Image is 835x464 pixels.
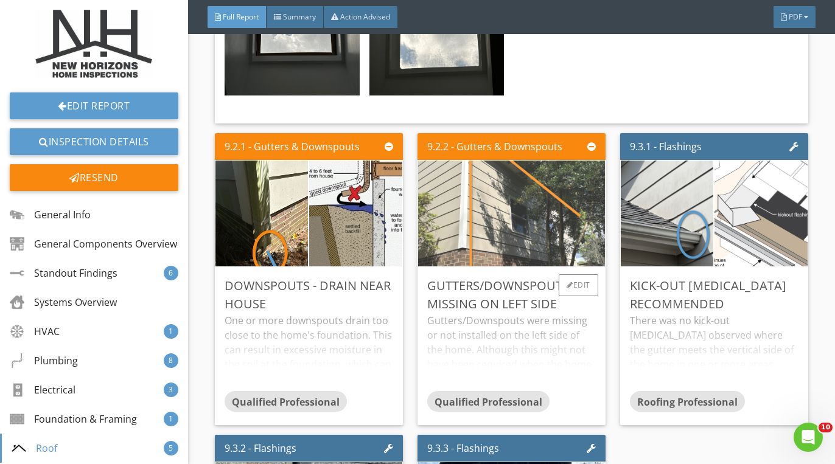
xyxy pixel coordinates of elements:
[225,441,296,455] div: 9.3.2 - Flashings
[164,412,178,426] div: 1
[10,295,117,310] div: Systems Overview
[283,12,316,22] span: Summary
[10,324,60,339] div: HVAC
[164,266,178,280] div: 6
[223,12,259,22] span: Full Report
[164,324,178,339] div: 1
[789,12,802,22] span: PDF
[568,81,766,345] img: photo.jpg
[630,277,798,313] div: Kick-out [MEDICAL_DATA] Recommended
[10,412,137,426] div: Foundation & Framing
[427,277,596,313] div: Gutters/Downspout(s) - Missing on left side
[10,207,91,222] div: General Info
[340,12,390,22] span: Action Advised
[435,395,542,409] span: Qualified Professional
[240,120,472,306] img: img_1466.jpeg
[637,395,738,409] span: Roofing Professional
[819,423,833,432] span: 10
[10,92,178,119] a: Edit Report
[225,139,360,154] div: 9.2.1 - Gutters & Downspouts
[225,277,393,313] div: Downspouts - Drain Near House
[427,441,499,455] div: 9.3.3 - Flashings
[146,126,378,300] img: photo.jpg
[412,81,610,345] img: photo.jpg
[12,441,57,455] div: Roof
[794,423,823,452] iframe: Intercom live chat
[10,266,117,280] div: Standout Findings
[10,164,178,191] div: Resend
[630,139,702,154] div: 9.3.1 - Flashings
[10,128,178,155] a: Inspection Details
[10,237,177,251] div: General Components Overview
[164,353,178,368] div: 8
[164,441,178,455] div: 5
[164,383,178,397] div: 3
[35,10,152,78] img: IMG_6929.jpeg
[427,139,562,154] div: 9.2.2 - Gutters & Downspouts
[559,274,598,296] div: Edit
[10,383,75,397] div: Electrical
[232,395,340,409] span: Qualified Professional
[10,353,78,368] div: Plumbing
